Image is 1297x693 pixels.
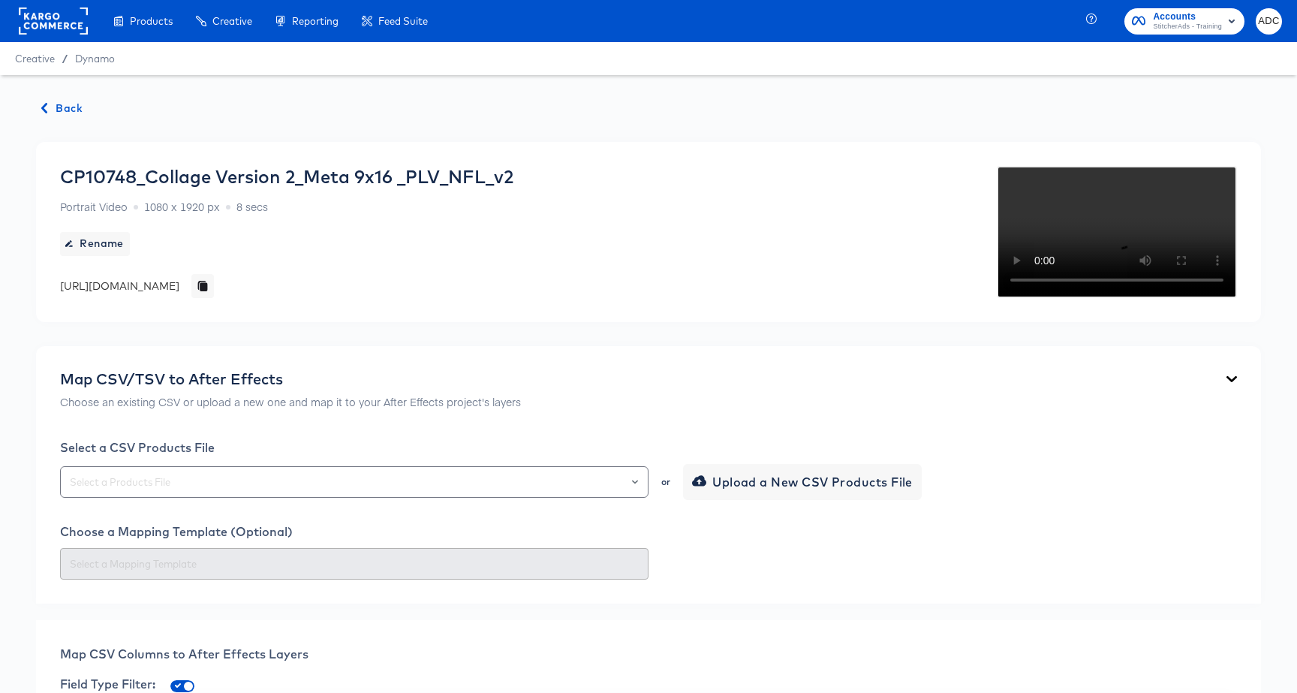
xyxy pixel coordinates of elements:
[60,646,308,661] span: Map CSV Columns to After Effects Layers
[292,15,339,27] span: Reporting
[378,15,428,27] span: Feed Suite
[130,15,173,27] span: Products
[60,199,128,214] span: Portrait Video
[75,53,115,65] a: Dynamo
[997,166,1237,298] video: Your browser does not support the video tag.
[1262,13,1276,30] span: ADC
[42,99,83,118] span: Back
[36,99,89,118] button: Back
[60,279,179,294] div: [URL][DOMAIN_NAME]
[683,464,922,500] button: Upload a New CSV Products File
[212,15,252,27] span: Creative
[144,199,220,214] span: 1080 x 1920 px
[60,440,1237,455] div: Select a CSV Products File
[67,474,642,491] input: Select a Products File
[1124,8,1244,35] button: AccountsStitcherAds - Training
[66,234,124,253] span: Rename
[60,166,513,187] div: CP10748_Collage Version 2_Meta 9x16 _PLV_NFL_v2
[1256,8,1282,35] button: ADC
[236,199,268,214] span: 8 secs
[55,53,75,65] span: /
[60,524,1237,539] div: Choose a Mapping Template (Optional)
[660,478,672,487] div: or
[60,394,521,409] p: Choose an existing CSV or upload a new one and map it to your After Effects project's layers
[1153,21,1222,33] span: StitcherAds - Training
[15,53,55,65] span: Creative
[60,232,130,256] button: Rename
[60,676,155,691] span: Field Type Filter:
[695,472,913,493] span: Upload a New CSV Products File
[60,370,521,388] div: Map CSV/TSV to After Effects
[1153,9,1222,25] span: Accounts
[67,556,642,573] input: Select a Mapping Template
[632,472,638,493] button: Open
